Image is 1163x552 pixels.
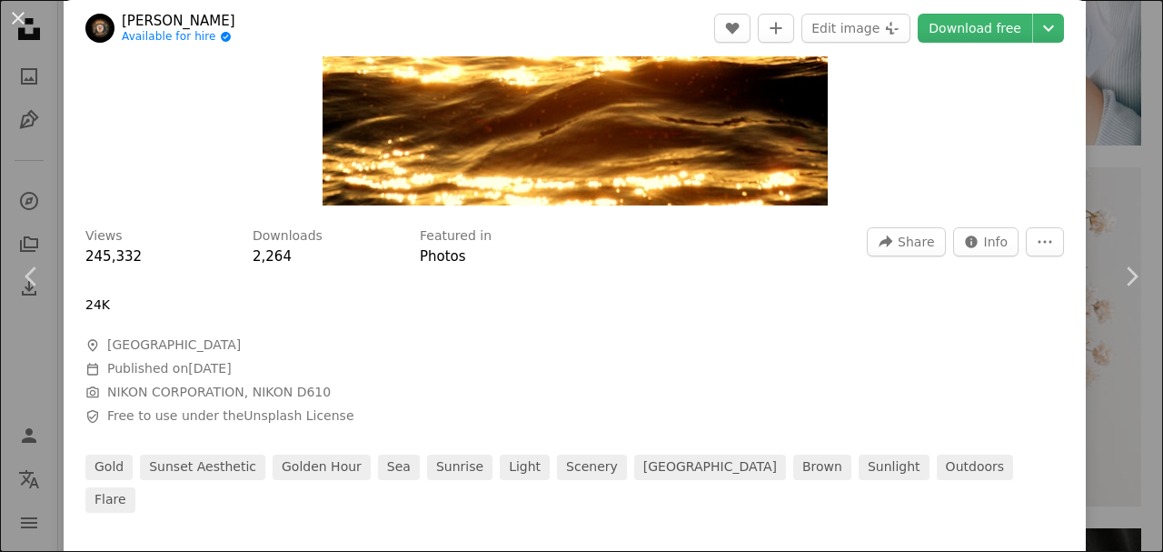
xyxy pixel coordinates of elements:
[1099,189,1163,364] a: Next
[85,248,142,265] span: 245,332
[85,487,135,513] a: flare
[500,455,550,480] a: light
[801,14,910,43] button: Edit image
[122,30,235,45] a: Available for hire
[107,384,331,402] button: NIKON CORPORATION, NIKON D610
[85,14,114,43] img: Go to Mishal Ibrahim's profile
[427,455,492,480] a: sunrise
[273,455,371,480] a: golden hour
[634,455,786,480] a: [GEOGRAPHIC_DATA]
[107,361,232,376] span: Published on
[122,12,235,30] a: [PERSON_NAME]
[253,227,323,246] h3: Downloads
[107,407,354,426] span: Free to use under the
[557,455,627,480] a: scenery
[420,227,492,246] h3: Featured in
[188,361,231,376] time: April 19, 2022 at 9:11:35 PM GMT+2
[918,14,1032,43] a: Download free
[898,228,934,256] span: Share
[1026,227,1064,256] button: More Actions
[953,227,1019,256] button: Stats about this image
[140,455,265,480] a: sunset aesthetic
[867,227,945,256] button: Share this image
[937,455,1013,480] a: outdoors
[107,336,241,355] span: [GEOGRAPHIC_DATA]
[1033,14,1064,43] button: Choose download size
[244,408,353,423] a: Unsplash License
[859,455,929,480] a: sunlight
[85,227,123,246] h3: Views
[984,228,1009,256] span: Info
[253,248,292,265] span: 2,264
[85,455,133,480] a: gold
[793,455,851,480] a: brown
[420,248,466,265] a: Photos
[714,14,750,43] button: Like
[85,296,110,315] p: 24K
[378,455,420,480] a: sea
[758,14,794,43] button: Add to Collection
